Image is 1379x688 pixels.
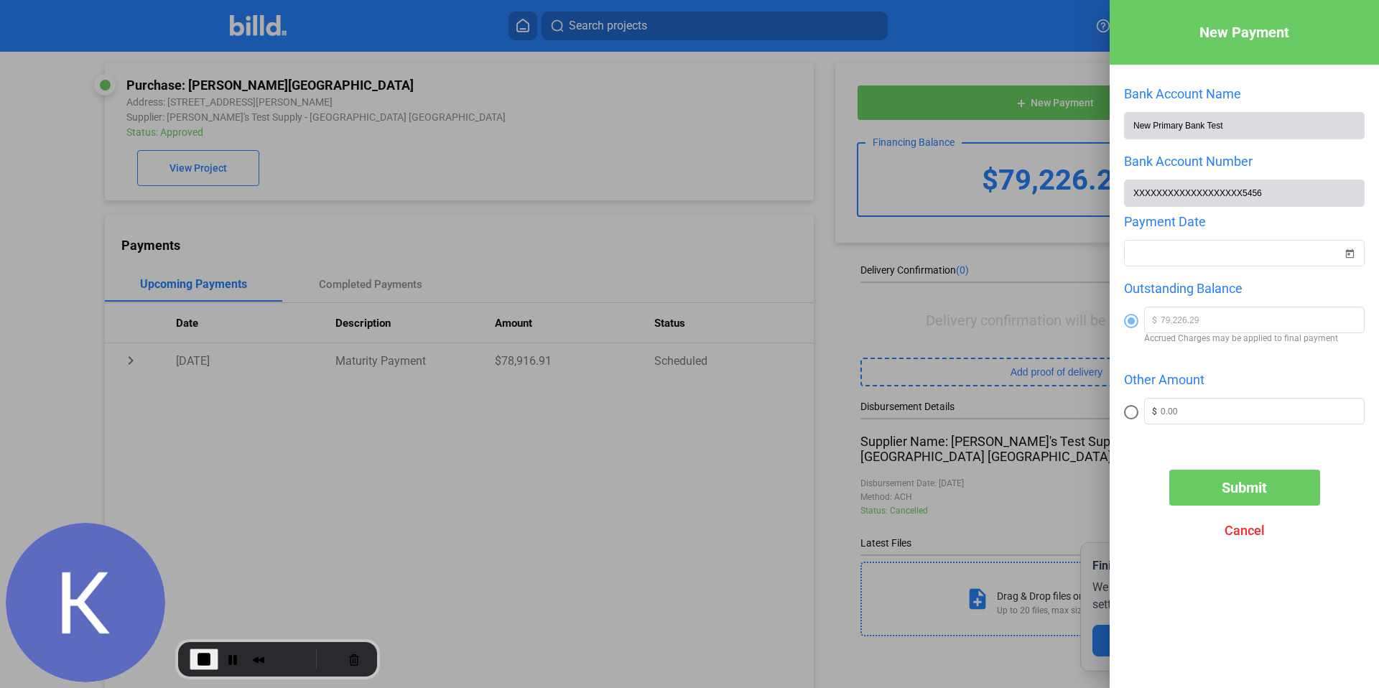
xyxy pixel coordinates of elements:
[1124,372,1365,387] div: Other Amount
[1225,523,1265,538] span: Cancel
[1169,513,1320,549] button: Cancel
[1222,479,1267,496] span: Submit
[1124,281,1365,296] div: Outstanding Balance
[1124,154,1365,169] div: Bank Account Number
[1144,333,1365,343] span: Accrued Charges may be applied to final payment
[1145,399,1161,424] span: $
[1161,307,1364,329] input: 0.00
[1342,238,1357,252] button: Open calendar
[1124,86,1365,101] div: Bank Account Name
[1145,307,1161,333] span: $
[1169,470,1320,506] button: Submit
[1124,214,1365,229] div: Payment Date
[1161,399,1364,420] input: 0.00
